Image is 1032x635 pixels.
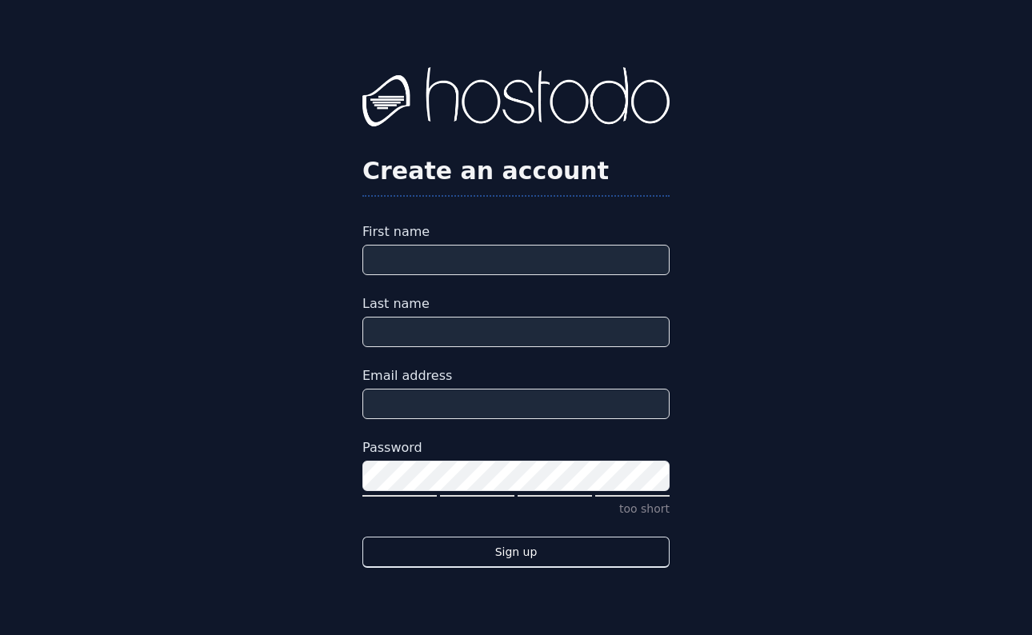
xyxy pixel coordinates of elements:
button: Sign up [362,537,670,568]
label: Last name [362,294,670,314]
img: Hostodo [362,67,670,131]
label: Password [362,438,670,457]
p: too short [362,501,670,517]
label: Email address [362,366,670,385]
label: First name [362,222,670,242]
h2: Create an account [362,157,670,186]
